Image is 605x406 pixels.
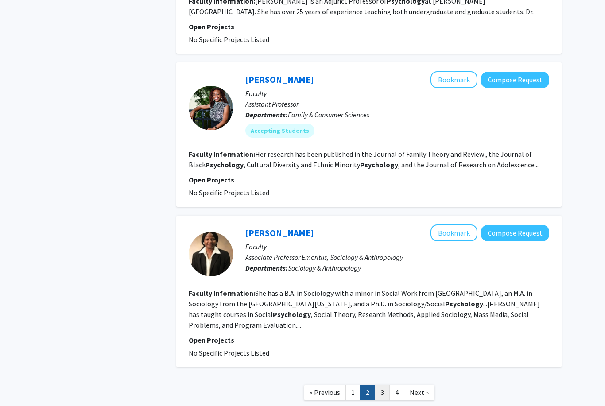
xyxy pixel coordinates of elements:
a: [PERSON_NAME] [245,74,314,85]
b: Psychology [206,160,244,169]
p: Open Projects [189,21,549,32]
p: Assistant Professor [245,99,549,109]
fg-read-more: Her research has been published in the Journal of Family Theory and Review , the Journal of Black... [189,150,539,169]
p: Faculty [245,241,549,252]
b: Departments: [245,110,288,119]
a: 2 [360,385,375,400]
span: No Specific Projects Listed [189,348,269,357]
p: Open Projects [189,174,549,185]
span: « Previous [310,388,340,397]
button: Compose Request to Stella Hargett [481,225,549,241]
b: Psychology [445,299,483,308]
b: Faculty Information: [189,289,255,298]
iframe: Chat [7,366,38,399]
b: Psychology [273,310,311,319]
fg-read-more: She has a B.A. in Sociology with a minor in Social Work from [GEOGRAPHIC_DATA], an M.A. in Sociol... [189,289,540,329]
a: [PERSON_NAME] [245,227,314,238]
a: 1 [345,385,361,400]
button: Add Leslie A. Anderson to Bookmarks [430,71,477,88]
b: Faculty Information: [189,150,255,159]
a: Next [404,385,434,400]
p: Associate Professor Emeritus, Sociology & Anthropology [245,252,549,263]
span: Sociology & Anthropology [288,263,361,272]
button: Add Stella Hargett to Bookmarks [430,224,477,241]
a: 4 [389,385,404,400]
b: Psychology [360,160,398,169]
b: Departments: [245,263,288,272]
p: Open Projects [189,335,549,345]
mat-chip: Accepting Students [245,124,314,138]
button: Compose Request to Leslie A. Anderson [481,72,549,88]
span: Next » [410,388,429,397]
a: 3 [375,385,390,400]
p: Faculty [245,88,549,99]
span: No Specific Projects Listed [189,188,269,197]
a: Previous [304,385,346,400]
span: Family & Consumer Sciences [288,110,369,119]
span: No Specific Projects Listed [189,35,269,44]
